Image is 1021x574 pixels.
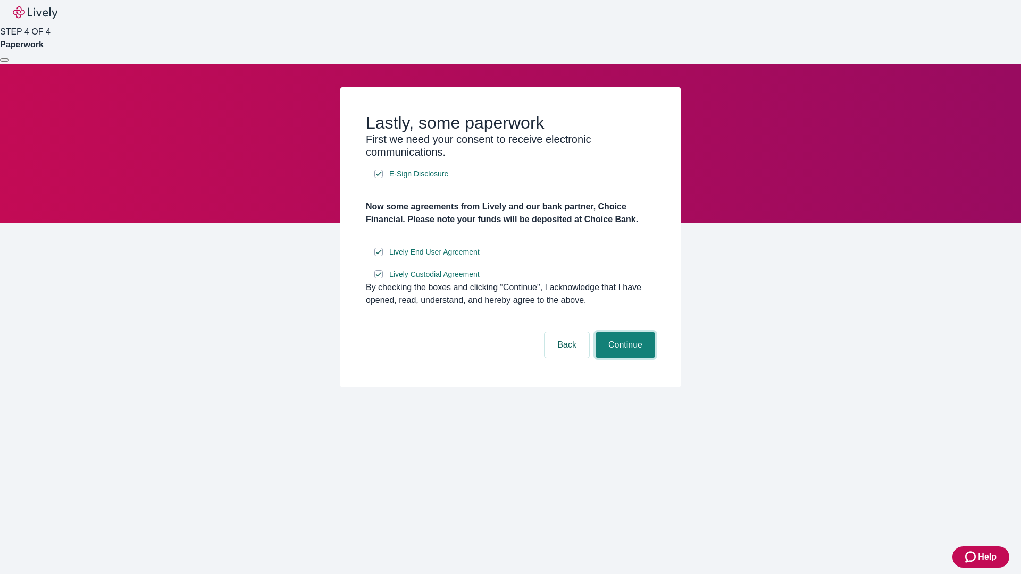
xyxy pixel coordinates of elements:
img: Lively [13,6,57,19]
h2: Lastly, some paperwork [366,113,655,133]
button: Back [545,332,589,358]
a: e-sign disclosure document [387,167,450,181]
button: Zendesk support iconHelp [952,546,1009,568]
span: Help [978,551,997,563]
svg: Zendesk support icon [965,551,978,563]
a: e-sign disclosure document [387,268,482,281]
span: Lively Custodial Agreement [389,269,480,280]
h3: First we need your consent to receive electronic communications. [366,133,655,158]
h4: Now some agreements from Lively and our bank partner, Choice Financial. Please note your funds wi... [366,200,655,226]
span: E-Sign Disclosure [389,168,448,180]
a: e-sign disclosure document [387,246,482,259]
div: By checking the boxes and clicking “Continue", I acknowledge that I have opened, read, understand... [366,281,655,307]
span: Lively End User Agreement [389,247,480,258]
button: Continue [596,332,655,358]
